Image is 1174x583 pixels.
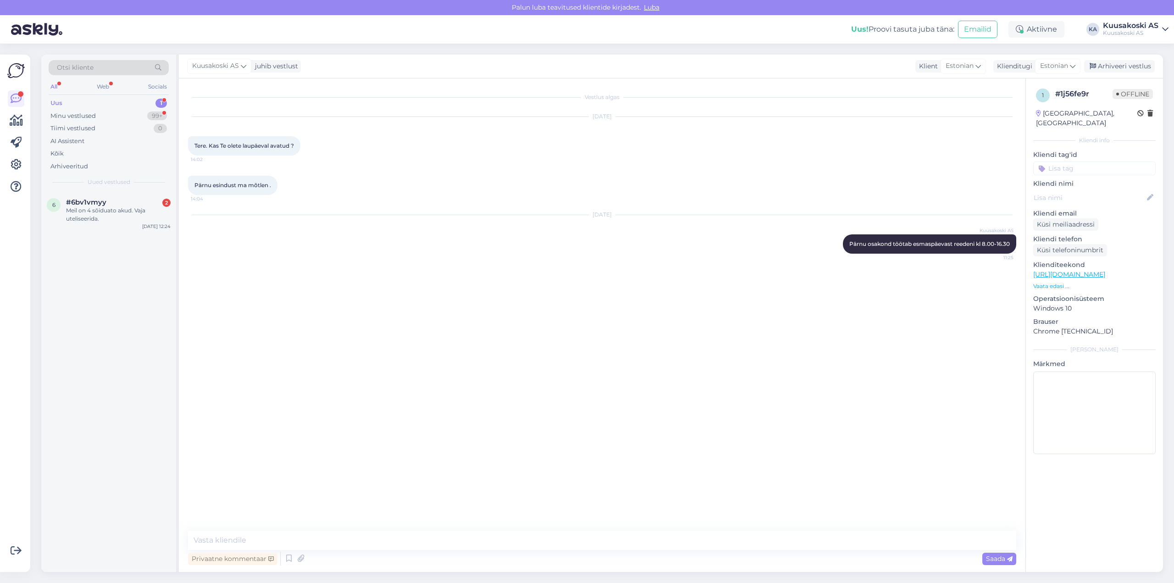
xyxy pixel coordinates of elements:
[1033,345,1156,354] div: [PERSON_NAME]
[1086,23,1099,36] div: KA
[1033,150,1156,160] p: Kliendi tag'id
[1034,193,1145,203] input: Lisa nimi
[188,93,1016,101] div: Vestlus algas
[1033,270,1105,278] a: [URL][DOMAIN_NAME]
[52,201,55,208] span: 6
[986,555,1013,563] span: Saada
[66,206,171,223] div: Meil on 4 sõiduato akud. Vaja uteliseerida.
[1040,61,1068,71] span: Estonian
[1033,161,1156,175] input: Lisa tag
[191,156,225,163] span: 14:02
[191,195,225,202] span: 14:04
[188,112,1016,121] div: [DATE]
[958,21,997,38] button: Emailid
[946,61,974,71] span: Estonian
[1033,136,1156,144] div: Kliendi info
[979,227,1013,234] span: Kuusakoski AS
[146,81,169,93] div: Socials
[188,553,277,565] div: Privaatne kommentaar
[1033,218,1098,231] div: Küsi meiliaadressi
[50,162,88,171] div: Arhiveeritud
[1103,22,1168,37] a: Kuusakoski ASKuusakoski AS
[915,61,938,71] div: Klient
[1033,234,1156,244] p: Kliendi telefon
[194,182,271,189] span: Pärnu esindust ma mõtlen .
[155,99,167,108] div: 1
[88,178,130,186] span: Uued vestlused
[993,61,1032,71] div: Klienditugi
[50,149,64,158] div: Kõik
[194,142,294,149] span: Tere. Kas Te olete laupäeval avatud ?
[1033,359,1156,369] p: Märkmed
[1033,260,1156,270] p: Klienditeekond
[7,62,25,79] img: Askly Logo
[154,124,167,133] div: 0
[1103,22,1158,29] div: Kuusakoski AS
[50,137,84,146] div: AI Assistent
[57,63,94,72] span: Otsi kliente
[979,254,1013,261] span: 11:25
[1033,327,1156,336] p: Chrome [TECHNICAL_ID]
[50,111,96,121] div: Minu vestlused
[1033,304,1156,313] p: Windows 10
[851,25,869,33] b: Uus!
[1084,60,1155,72] div: Arhiveeri vestlus
[95,81,111,93] div: Web
[641,3,662,11] span: Luba
[50,99,62,108] div: Uus
[1033,317,1156,327] p: Brauser
[192,61,239,71] span: Kuusakoski AS
[1033,209,1156,218] p: Kliendi email
[851,24,954,35] div: Proovi tasuta juba täna:
[162,199,171,207] div: 2
[142,223,171,230] div: [DATE] 12:24
[1033,282,1156,290] p: Vaata edasi ...
[1033,294,1156,304] p: Operatsioonisüsteem
[1008,21,1064,38] div: Aktiivne
[1033,244,1107,256] div: Küsi telefoninumbrit
[188,211,1016,219] div: [DATE]
[147,111,167,121] div: 99+
[1113,89,1153,99] span: Offline
[1055,89,1113,100] div: # 1j56fe9r
[849,240,1010,247] span: Pärnu osakond töötab esmaspäevast reedeni kl 8.00-16.30
[1033,179,1156,189] p: Kliendi nimi
[50,124,95,133] div: Tiimi vestlused
[1036,109,1137,128] div: [GEOGRAPHIC_DATA], [GEOGRAPHIC_DATA]
[66,198,106,206] span: #6bv1vmyy
[1103,29,1158,37] div: Kuusakoski AS
[1042,92,1044,99] span: 1
[49,81,59,93] div: All
[251,61,298,71] div: juhib vestlust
